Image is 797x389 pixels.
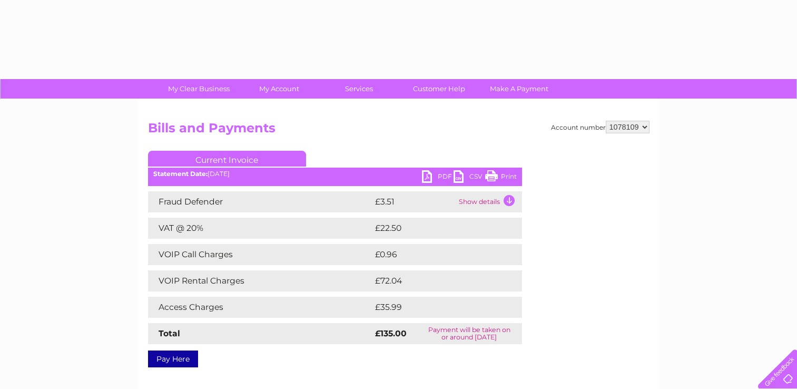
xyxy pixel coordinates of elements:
[148,270,372,291] td: VOIP Rental Charges
[372,297,501,318] td: £35.99
[316,79,402,99] a: Services
[372,244,498,265] td: £0.96
[456,191,522,212] td: Show details
[148,170,522,178] div: [DATE]
[148,218,372,239] td: VAT @ 20%
[372,270,501,291] td: £72.04
[476,79,563,99] a: Make A Payment
[148,191,372,212] td: Fraud Defender
[148,121,650,141] h2: Bills and Payments
[159,328,180,338] strong: Total
[148,351,198,367] a: Pay Here
[485,170,517,186] a: Print
[417,323,522,344] td: Payment will be taken on or around [DATE]
[155,79,242,99] a: My Clear Business
[148,244,372,265] td: VOIP Call Charges
[454,170,485,186] a: CSV
[372,191,456,212] td: £3.51
[153,170,208,178] b: Statement Date:
[372,218,500,239] td: £22.50
[396,79,483,99] a: Customer Help
[551,121,650,133] div: Account number
[148,151,306,167] a: Current Invoice
[235,79,322,99] a: My Account
[148,297,372,318] td: Access Charges
[422,170,454,186] a: PDF
[375,328,407,338] strong: £135.00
